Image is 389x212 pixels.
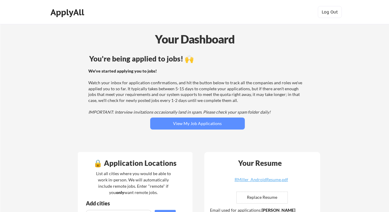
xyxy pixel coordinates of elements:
div: Your Resume [230,160,290,167]
div: You're being applied to jobs! 🙌 [89,55,306,62]
button: View My Job Applications [150,118,245,130]
strong: We've started applying you to jobs! [88,68,157,73]
button: Log Out [318,6,342,18]
strong: only [116,190,124,195]
div: ApplyAll [50,7,86,17]
em: IMPORTANT: Interview invitations occasionally land in spam. Please check your spam folder daily! [88,109,271,115]
div: Add cities [86,201,177,206]
div: 🔒 Application Locations [79,160,191,167]
a: RMiller_AndroidResume.pdf [226,178,297,187]
div: List all cities where you would be able to work in-person. We will automatically include remote j... [92,170,175,196]
div: RMiller_AndroidResume.pdf [226,178,297,182]
div: Your Dashboard [1,31,389,48]
div: Watch your inbox for application confirmations, and hit the button below to track all the compani... [88,68,305,115]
